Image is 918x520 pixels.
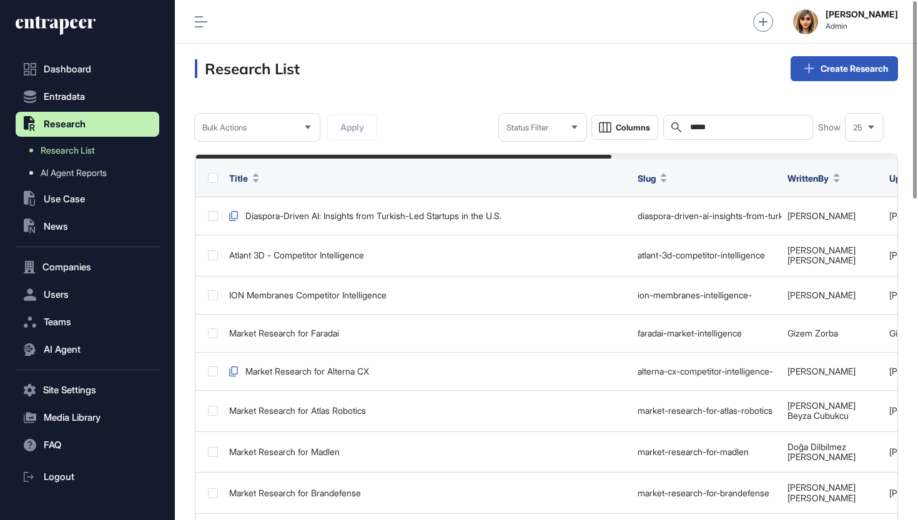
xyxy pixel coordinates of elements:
span: Status Filter [506,123,548,132]
a: Doğa Dilbilmez [787,441,846,452]
span: Site Settings [43,385,96,395]
div: market-research-for-brandefense [638,488,775,498]
div: atlant-3d-competitor-intelligence [638,250,775,260]
span: Media Library [44,413,101,423]
a: Dashboard [16,57,159,82]
a: Create Research [791,56,898,81]
a: [PERSON_NAME] [787,245,856,255]
a: Logout [16,464,159,489]
div: Diaspora-Driven AI: Insights from Turkish-Led Startups in the U.S. [229,211,625,221]
span: Slug [638,172,656,185]
strong: [PERSON_NAME] [826,9,898,19]
span: AI Agent Reports [41,168,107,178]
button: Use Case [16,187,159,212]
div: Atlant 3D - Competitor Intelligence [229,250,625,260]
button: Columns [591,115,658,140]
button: Research [16,112,159,137]
a: [PERSON_NAME] [787,366,856,376]
span: Admin [826,22,898,31]
a: Gizem Zorba [787,328,838,338]
a: AI Agent Reports [22,162,159,184]
div: ION Membranes Competitor Intelligence [229,290,625,300]
a: [PERSON_NAME] [787,400,856,411]
span: FAQ [44,440,61,450]
button: Media Library [16,405,159,430]
div: market-research-for-atlas-robotics [638,406,775,416]
span: Logout [44,472,74,482]
div: market-research-for-madlen [638,447,775,457]
div: Market Research for Alterna CX [229,366,625,376]
a: [PERSON_NAME] [787,482,856,493]
span: 25 [853,123,862,132]
span: News [44,222,68,232]
span: Research List [41,145,95,155]
span: Use Case [44,194,85,204]
a: [PERSON_NAME] [787,255,856,265]
a: Research List [22,139,159,162]
button: Slug [638,172,667,185]
a: [PERSON_NAME] [787,451,856,462]
span: WrittenBy [787,172,829,185]
div: faradai-market-intelligence [638,328,775,338]
button: Entradata [16,84,159,109]
button: Site Settings [16,378,159,403]
img: admin-avatar [793,9,818,34]
span: AI Agent [44,345,81,355]
div: diaspora-driven-ai-insights-from-turkish-led-startups-in-the-us [638,211,775,221]
span: Teams [44,317,71,327]
button: Title [229,172,259,185]
a: [PERSON_NAME] [787,493,856,503]
span: Columns [616,123,650,132]
button: WrittenBy [787,172,840,185]
span: Title [229,172,248,185]
a: [PERSON_NAME] [787,210,856,221]
div: Market Research for Atlas Robotics [229,406,625,416]
span: Entradata [44,92,85,102]
span: Dashboard [44,64,91,74]
div: alterna-cx-competitor-intelligence- [638,366,775,376]
span: Users [44,290,69,300]
div: Market Research for Brandefense [229,488,625,498]
button: News [16,214,159,239]
a: [PERSON_NAME] [787,290,856,300]
button: AI Agent [16,337,159,362]
div: ion-membranes-intelligence- [638,290,775,300]
button: FAQ [16,433,159,458]
button: Teams [16,310,159,335]
span: Show [818,122,841,132]
span: Bulk Actions [202,123,247,132]
div: Market Research for Faradai [229,328,625,338]
span: Research [44,119,86,129]
div: Market Research for Madlen [229,447,625,457]
h3: Research List [195,59,300,78]
button: Users [16,282,159,307]
span: Companies [42,262,91,272]
button: Companies [16,255,159,280]
a: Beyza Cubukcu [787,410,849,421]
